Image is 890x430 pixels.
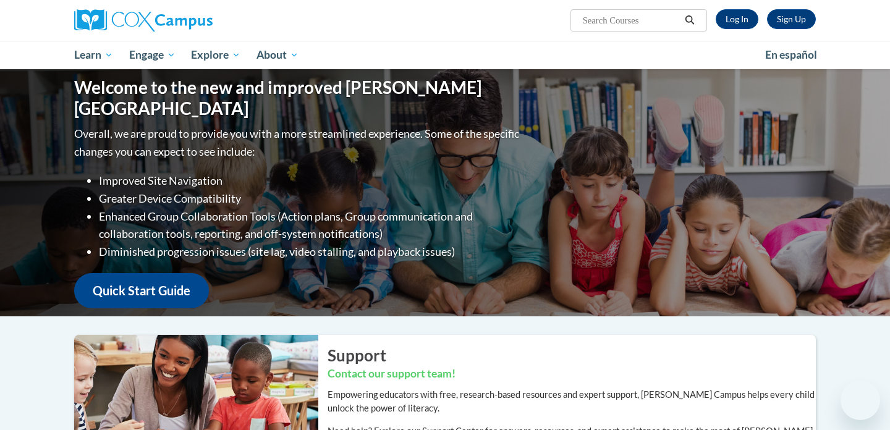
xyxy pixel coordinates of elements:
a: Register [767,9,816,29]
a: Quick Start Guide [74,273,209,308]
li: Enhanced Group Collaboration Tools (Action plans, Group communication and collaboration tools, re... [99,208,522,243]
a: Log In [716,9,758,29]
div: Main menu [56,41,834,69]
input: Search Courses [582,13,680,28]
h3: Contact our support team! [328,366,816,382]
span: Explore [191,48,240,62]
a: En español [757,42,825,68]
h2: Support [328,344,816,366]
p: Empowering educators with free, research-based resources and expert support, [PERSON_NAME] Campus... [328,388,816,415]
span: About [256,48,299,62]
li: Improved Site Navigation [99,172,522,190]
span: Learn [74,48,113,62]
li: Diminished progression issues (site lag, video stalling, and playback issues) [99,243,522,261]
span: En español [765,48,817,61]
li: Greater Device Compatibility [99,190,522,208]
img: Cox Campus [74,9,213,32]
a: Learn [66,41,121,69]
a: Cox Campus [74,9,309,32]
a: Explore [183,41,248,69]
a: About [248,41,307,69]
span: Engage [129,48,176,62]
button: Search [680,13,699,28]
iframe: Button to launch messaging window [841,381,880,420]
h1: Welcome to the new and improved [PERSON_NAME][GEOGRAPHIC_DATA] [74,77,522,119]
p: Overall, we are proud to provide you with a more streamlined experience. Some of the specific cha... [74,125,522,161]
a: Engage [121,41,184,69]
